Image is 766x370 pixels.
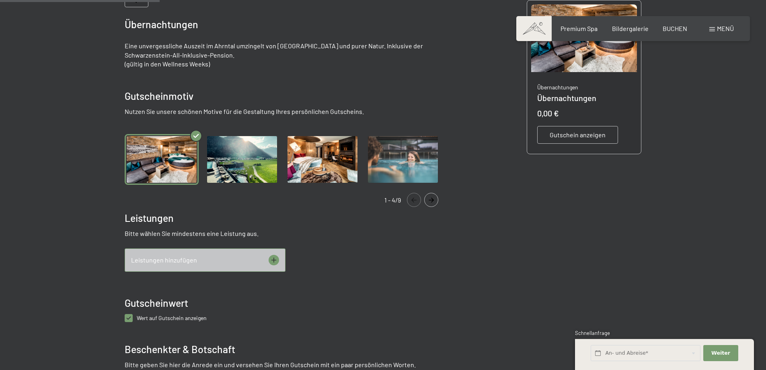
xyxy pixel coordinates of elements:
span: Schnellanfrage [575,330,610,336]
a: BUCHEN [663,25,687,32]
span: Menü [717,25,734,32]
span: Weiter [711,349,730,357]
a: Premium Spa [561,25,598,32]
a: Bildergalerie [612,25,649,32]
button: Weiter [703,345,738,362]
